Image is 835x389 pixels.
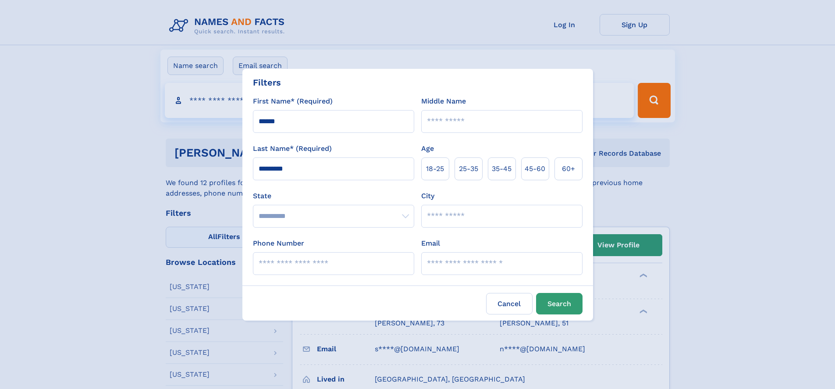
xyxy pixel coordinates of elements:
[421,238,440,249] label: Email
[253,191,414,201] label: State
[459,164,478,174] span: 25‑35
[253,76,281,89] div: Filters
[253,96,333,107] label: First Name* (Required)
[486,293,533,314] label: Cancel
[421,143,434,154] label: Age
[421,191,434,201] label: City
[421,96,466,107] label: Middle Name
[536,293,583,314] button: Search
[562,164,575,174] span: 60+
[525,164,545,174] span: 45‑60
[253,238,304,249] label: Phone Number
[253,143,332,154] label: Last Name* (Required)
[492,164,512,174] span: 35‑45
[426,164,444,174] span: 18‑25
